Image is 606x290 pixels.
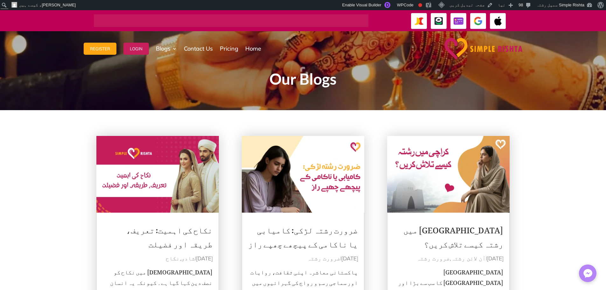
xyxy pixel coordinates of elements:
button: Register [84,43,116,55]
p: | , [103,254,213,264]
a: ضرورت رشتہ [417,256,450,262]
img: کراچی میں رشتہ کیسے تلاش کریں؟ [387,136,510,213]
img: ضرورت رشتہ لڑکی: کامیابی یا ناکامی کے پیچھے چھپے راز [242,136,365,213]
a: نکاح [166,256,180,262]
a: Blogs [156,33,177,65]
a: ضرورت رشتہ لڑکی: کامیابی یا ناکامی کے پیچھے چھپے راز [248,218,358,252]
img: نکاح کی اہمیت: تعریف، طریقہ اور فضیلت [96,136,219,213]
a: ضرورت رشتہ [307,256,340,262]
span: [DATE] [342,256,358,262]
a: Pricing [220,33,238,65]
h1: Our Blogs [131,71,475,90]
a: نکاح کی اہمیت: تعریف، طریقہ اور فضیلت [126,218,212,252]
img: Messenger [582,267,594,280]
span: [PERSON_NAME] [42,3,76,7]
a: Contact Us [184,33,213,65]
button: Login [123,43,149,55]
a: Home [245,33,261,65]
span: [DATE] [487,256,503,262]
a: Login [123,33,149,65]
div: Focus keyphrase not set [418,3,422,7]
p: | , [394,254,504,264]
a: Register [84,33,116,65]
a: شادی [181,256,195,262]
span: [DATE] [196,256,212,262]
p: | [248,254,358,264]
a: آن لائن رشتہ [451,256,486,262]
a: [GEOGRAPHIC_DATA] میں رشتہ کیسے تلاش کریں؟ [403,218,503,252]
